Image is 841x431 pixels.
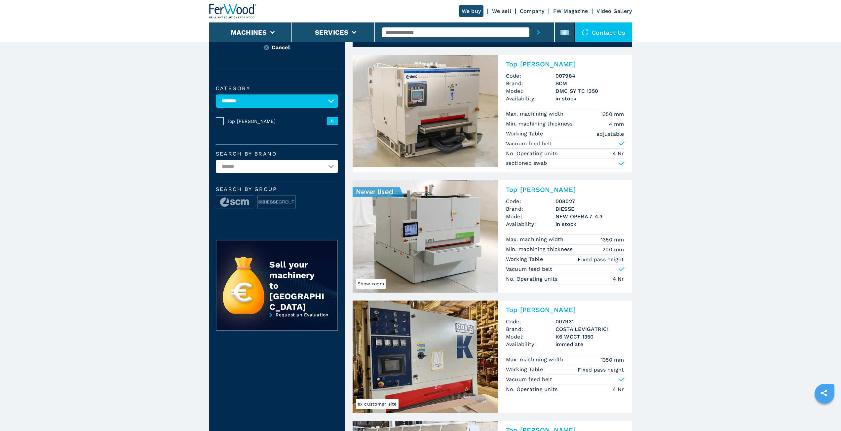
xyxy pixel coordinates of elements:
[506,256,545,263] p: Working Table
[506,246,574,253] p: Min. machining thickness
[506,236,565,243] p: Max. machining width
[258,196,295,209] img: image
[506,366,545,373] p: Working Table
[216,196,254,209] img: image
[613,150,624,157] em: 4 Nr
[315,28,349,36] button: Services
[231,28,267,36] button: Machines
[506,186,624,194] h2: Top [PERSON_NAME]
[353,180,498,293] img: Top Sanders BIESSE NEW OPERA 7-4.3
[506,306,624,314] h2: Top [PERSON_NAME]
[272,44,290,51] span: Cancel
[601,236,624,243] em: 1350 mm
[353,180,632,293] a: Top Sanders BIESSE NEW OPERA 7-4.3Show roomTop [PERSON_NAME]Code:008027Brand:BIESSEModel:NEW OPER...
[813,401,836,426] iframe: Chat
[506,205,555,213] span: Brand:
[353,301,632,413] a: Top Sanders COSTA LEVIGATRICI K6 WCCT 1350ex customer siteTop [PERSON_NAME]Code:007931Brand:COSTA...
[816,385,832,401] a: sharethis
[575,22,632,42] div: Contact us
[506,160,547,167] p: sectioned swab
[264,45,269,50] img: Reset
[555,333,624,341] h3: K6 WCCT 1350
[492,8,511,14] a: We sell
[209,4,257,18] img: Ferwood
[506,150,559,157] p: No. Operating units
[582,29,589,36] img: Contact us
[356,279,386,289] span: Show room
[216,187,338,192] span: Search by group
[613,275,624,283] em: 4 Nr
[506,130,545,137] p: Working Table
[216,86,338,91] label: Category
[216,312,338,336] a: Request an Evaluation
[506,110,565,118] p: Max. machining width
[216,151,338,157] label: Search by brand
[596,130,624,138] em: adjustable
[506,386,559,393] p: No. Operating units
[506,318,555,325] span: Code:
[555,87,624,95] h3: DMC SY TC 1350
[506,266,553,273] p: Vacuum feed belt
[506,325,555,333] span: Brand:
[269,259,324,312] div: Sell your machinery to [GEOGRAPHIC_DATA]
[609,120,624,128] em: 4 mm
[596,8,632,14] a: Video Gallery
[529,22,548,42] button: submit-button
[553,8,588,14] a: FW Magazine
[216,36,338,59] button: ResetCancel
[506,87,555,95] span: Model:
[601,110,624,118] em: 1350 mm
[506,140,553,147] p: Vacuum feed belt
[327,117,338,125] span: 6
[353,55,498,167] img: Top Sanders SCM DMC SY TC 1350
[555,95,624,102] span: in stock
[602,246,624,253] em: 200 mm
[555,80,624,87] h3: SCM
[506,60,624,68] h2: Top [PERSON_NAME]
[459,5,484,17] a: We buy
[613,385,624,393] em: 4 Nr
[555,325,624,333] h3: COSTA LEVIGATRICI
[506,198,555,205] span: Code:
[506,220,555,228] span: Availability:
[353,55,632,172] a: Top Sanders SCM DMC SY TC 1350Top [PERSON_NAME]Code:007984Brand:SCMModel:DMC SY TC 1350Availabili...
[555,341,624,348] span: immediate
[506,356,565,363] p: Max. machining width
[578,366,624,374] em: Fixed pass height
[506,333,555,341] span: Model:
[506,72,555,80] span: Code:
[520,8,545,14] a: Company
[506,275,559,283] p: No. Operating units
[555,205,624,213] h3: BIESSE
[506,341,555,348] span: Availability:
[555,220,624,228] span: in stock
[356,399,399,409] span: ex customer site
[555,318,624,325] h3: 007931
[506,213,555,220] span: Model:
[555,72,624,80] h3: 007984
[555,198,624,205] h3: 008027
[506,376,553,383] p: Vacuum feed belt
[506,95,555,102] span: Availability:
[227,118,327,125] span: Top [PERSON_NAME]
[578,256,624,263] em: Fixed pass height
[506,80,555,87] span: Brand:
[506,120,574,127] p: Min. machining thickness
[555,213,624,220] h3: NEW OPERA 7-4.3
[353,301,498,413] img: Top Sanders COSTA LEVIGATRICI K6 WCCT 1350
[601,356,624,364] em: 1350 mm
